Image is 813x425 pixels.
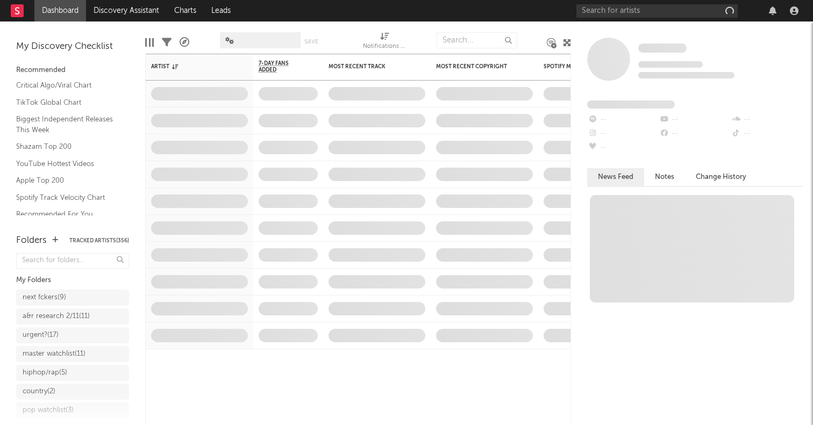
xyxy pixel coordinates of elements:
[16,346,129,362] a: master watchlist(11)
[23,291,66,304] div: next fckers ( 9 )
[16,402,129,419] a: pop watchlist(3)
[16,158,118,170] a: YouTube Hottest Videos
[23,329,59,342] div: urgent? ( 17 )
[638,61,703,68] span: Tracking Since: [DATE]
[544,63,624,70] div: Spotify Monthly Listeners
[23,366,67,379] div: hiphop/rap ( 5 )
[587,100,675,109] span: Fans Added by Platform
[16,253,129,269] input: Search for folders...
[16,274,129,287] div: My Folders
[304,39,318,45] button: Save
[363,40,406,53] div: Notifications (Artist)
[23,348,85,361] div: master watchlist ( 11 )
[162,27,172,58] div: Filters
[69,238,129,243] button: Tracked Artists(356)
[16,192,118,204] a: Spotify Track Velocity Chart
[638,72,734,78] span: 0 fans last week
[145,27,154,58] div: Edit Columns
[587,141,659,155] div: --
[587,168,644,186] button: News Feed
[638,44,687,53] span: Some Artist
[16,365,129,381] a: hiphop/rap(5)
[638,43,687,54] a: Some Artist
[576,4,738,18] input: Search for artists
[659,113,730,127] div: --
[16,327,129,343] a: urgent?(17)
[587,113,659,127] div: --
[731,113,802,127] div: --
[16,97,118,109] a: TikTok Global Chart
[16,290,129,306] a: next fckers(9)
[259,60,302,73] span: 7-Day Fans Added
[329,63,409,70] div: Most Recent Track
[587,127,659,141] div: --
[16,40,129,53] div: My Discovery Checklist
[685,168,757,186] button: Change History
[16,80,118,91] a: Critical Algo/Viral Chart
[16,141,118,153] a: Shazam Top 200
[16,384,129,400] a: country(2)
[644,168,685,186] button: Notes
[16,64,129,77] div: Recommended
[16,234,47,247] div: Folders
[16,113,118,135] a: Biggest Independent Releases This Week
[731,127,802,141] div: --
[436,63,517,70] div: Most Recent Copyright
[363,27,406,58] div: Notifications (Artist)
[23,310,90,323] div: a&r research 2/11 ( 11 )
[437,32,517,48] input: Search...
[180,27,189,58] div: A&R Pipeline
[23,385,55,398] div: country ( 2 )
[16,175,118,186] a: Apple Top 200
[16,208,118,220] a: Recommended For You
[23,404,74,417] div: pop watchlist ( 3 )
[16,308,129,325] a: a&r research 2/11(11)
[659,127,730,141] div: --
[151,63,232,70] div: Artist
